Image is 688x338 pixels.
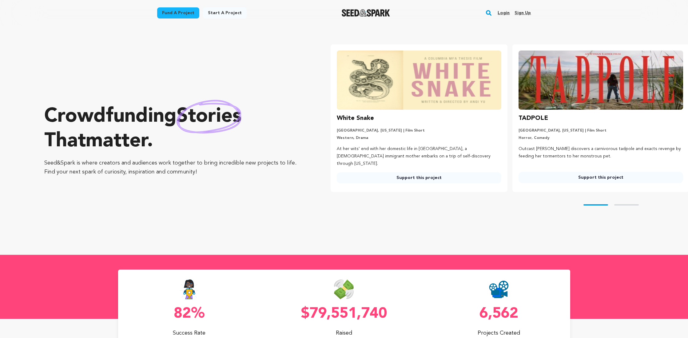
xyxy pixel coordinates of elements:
a: Fund a project [157,7,199,18]
a: Start a project [203,7,247,18]
p: [GEOGRAPHIC_DATA], [US_STATE] | Film Short [519,128,683,133]
p: [GEOGRAPHIC_DATA], [US_STATE] | Film Short [337,128,501,133]
img: TADPOLE image [519,51,683,110]
p: $79,551,740 [273,307,415,321]
p: Western, Drama [337,136,501,140]
p: 82% [118,307,260,321]
p: Raised [273,329,415,337]
h3: White Snake [337,113,374,123]
p: Success Rate [118,329,260,337]
p: At her wits’ end with her domestic life in [GEOGRAPHIC_DATA], a [DEMOGRAPHIC_DATA] immigrant moth... [337,145,501,167]
img: Seed&Spark Success Rate Icon [180,279,199,299]
a: Seed&Spark Homepage [342,9,390,17]
img: White Snake image [337,51,501,110]
p: Horror, Comedy [519,136,683,140]
p: Crowdfunding that . [44,104,306,154]
img: Seed&Spark Money Raised Icon [334,279,354,299]
img: Seed&Spark Projects Created Icon [489,279,509,299]
h3: TADPOLE [519,113,548,123]
p: Seed&Spark is where creators and audiences work together to bring incredible new projects to life... [44,159,306,177]
img: Seed&Spark Logo Dark Mode [342,9,390,17]
span: matter [86,132,147,151]
p: Outcast [PERSON_NAME] discovers a carnivorous tadpole and exacts revenge by feeding her tormentor... [519,145,683,160]
a: Sign up [515,8,531,18]
img: hand sketched image [177,100,241,133]
p: 6,562 [428,307,570,321]
a: Login [498,8,510,18]
a: Support this project [519,172,683,183]
p: Projects Created [428,329,570,337]
a: Support this project [337,172,501,183]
